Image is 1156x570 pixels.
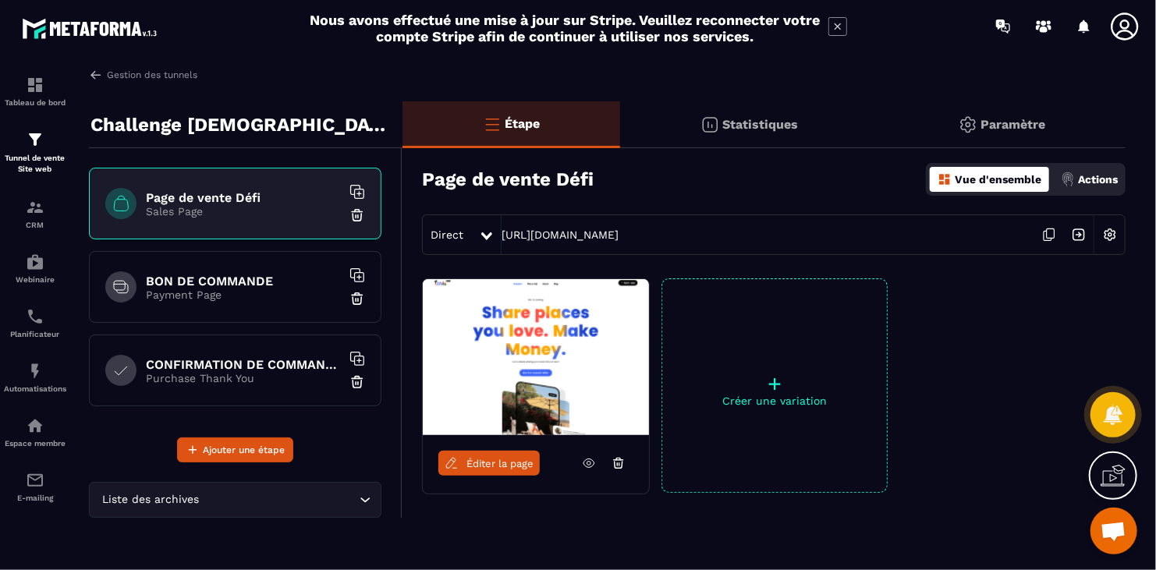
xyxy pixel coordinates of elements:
[723,117,799,132] p: Statistiques
[349,291,365,306] img: trash
[4,241,66,296] a: automationsautomationsWebinaire
[89,68,197,82] a: Gestion des tunnels
[423,279,649,435] img: image
[309,12,821,44] h2: Nous avons effectué une mise à jour sur Stripe. Veuillez reconnecter votre compte Stripe afin de ...
[203,442,285,458] span: Ajouter une étape
[146,372,341,384] p: Purchase Thank You
[22,14,162,43] img: logo
[26,416,44,435] img: automations
[4,296,66,350] a: schedulerschedulerPlanificateur
[146,274,341,289] h6: BON DE COMMANDE
[26,130,44,149] img: formation
[422,168,594,190] h3: Page de vente Défi
[662,373,887,395] p: +
[502,228,619,241] a: [URL][DOMAIN_NAME]
[89,482,381,518] div: Search for option
[89,68,103,82] img: arrow
[146,190,341,205] h6: Page de vente Défi
[4,153,66,175] p: Tunnel de vente Site web
[431,228,463,241] span: Direct
[1078,173,1118,186] p: Actions
[4,275,66,284] p: Webinaire
[26,76,44,94] img: formation
[203,491,356,508] input: Search for option
[349,207,365,223] img: trash
[4,64,66,119] a: formationformationTableau de bord
[4,119,66,186] a: formationformationTunnel de vente Site web
[1095,220,1125,250] img: setting-w.858f3a88.svg
[26,253,44,271] img: automations
[4,221,66,229] p: CRM
[26,307,44,326] img: scheduler
[4,405,66,459] a: automationsautomationsEspace membre
[662,395,887,407] p: Créer une variation
[4,459,66,514] a: emailemailE-mailing
[90,109,391,140] p: Challenge [DEMOGRAPHIC_DATA] Anti-[PERSON_NAME]
[26,362,44,381] img: automations
[4,350,66,405] a: automationsautomationsAutomatisations
[959,115,977,134] img: setting-gr.5f69749f.svg
[146,205,341,218] p: Sales Page
[26,198,44,217] img: formation
[981,117,1046,132] p: Paramètre
[438,451,540,476] a: Éditer la page
[146,289,341,301] p: Payment Page
[26,471,44,490] img: email
[938,172,952,186] img: dashboard-orange.40269519.svg
[146,357,341,372] h6: CONFIRMATION DE COMMANDE
[99,491,203,508] span: Liste des archives
[4,186,66,241] a: formationformationCRM
[4,439,66,448] p: Espace membre
[4,330,66,338] p: Planificateur
[466,458,534,469] span: Éditer la page
[4,494,66,502] p: E-mailing
[1090,508,1137,554] div: Ouvrir le chat
[1064,220,1094,250] img: arrow-next.bcc2205e.svg
[349,374,365,390] img: trash
[4,98,66,107] p: Tableau de bord
[483,115,502,133] img: bars-o.4a397970.svg
[505,116,541,131] p: Étape
[955,173,1041,186] p: Vue d'ensemble
[700,115,719,134] img: stats.20deebd0.svg
[177,437,293,462] button: Ajouter une étape
[1061,172,1075,186] img: actions.d6e523a2.png
[4,384,66,393] p: Automatisations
